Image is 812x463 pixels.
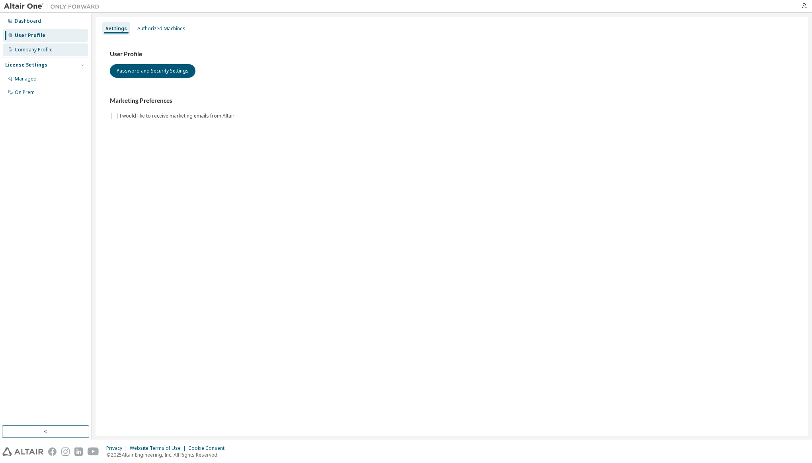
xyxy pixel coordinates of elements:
[130,445,188,451] div: Website Terms of Use
[110,50,794,58] h3: User Profile
[15,89,35,96] div: On Prem
[105,26,127,32] div: Settings
[188,445,229,451] div: Cookie Consent
[48,447,57,456] img: facebook.svg
[110,64,195,78] button: Password and Security Settings
[61,447,70,456] img: instagram.svg
[15,47,53,53] div: Company Profile
[119,111,236,121] label: I would like to receive marketing emails from Altair
[4,2,103,10] img: Altair One
[15,76,37,82] div: Managed
[106,451,229,458] p: © 2025 Altair Engineering, Inc. All Rights Reserved.
[15,32,45,39] div: User Profile
[106,445,130,451] div: Privacy
[15,18,41,24] div: Dashboard
[74,447,83,456] img: linkedin.svg
[5,62,47,68] div: License Settings
[110,97,794,105] h3: Marketing Preferences
[2,447,43,456] img: altair_logo.svg
[88,447,99,456] img: youtube.svg
[137,26,185,32] div: Authorized Machines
